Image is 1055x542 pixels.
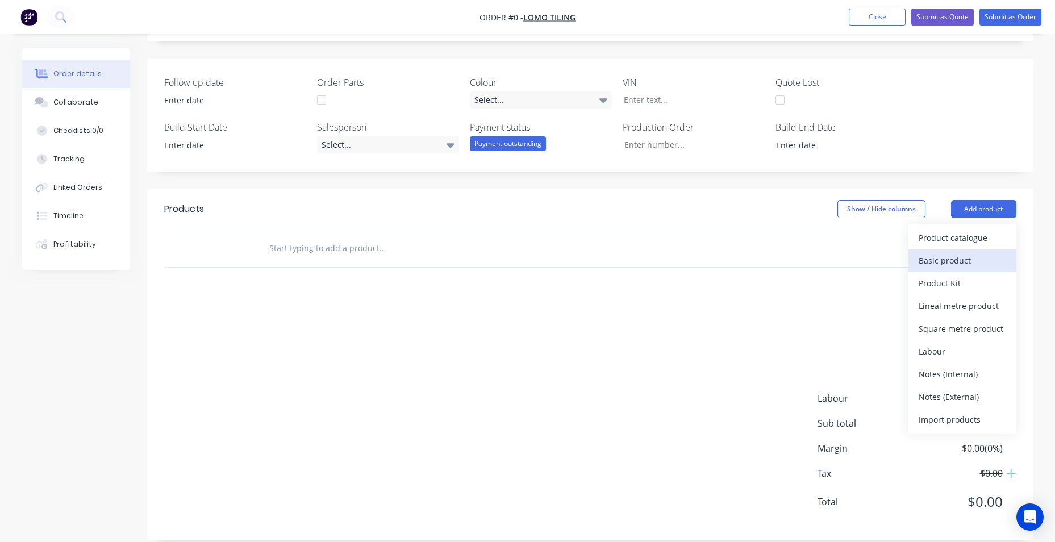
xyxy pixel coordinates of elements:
div: Import products [919,411,1006,428]
div: Collaborate [53,97,98,107]
button: Add product [951,200,1016,218]
div: Profitability [53,239,96,249]
div: Basic product [919,252,1006,269]
div: Timeline [53,211,84,221]
button: Labour [908,340,1016,363]
label: Follow up date [164,76,306,89]
span: $0.00 [918,491,1002,512]
div: Lineal metre product [919,298,1006,314]
div: Labour [919,343,1006,360]
div: Notes (Internal) [919,366,1006,382]
div: Select... [470,91,612,109]
label: Salesperson [317,120,459,134]
button: Lineal metre product [908,295,1016,318]
input: Enter date [156,137,298,154]
input: Enter date [156,92,298,109]
button: Square metre product [908,318,1016,340]
div: Open Intercom Messenger [1016,503,1044,531]
button: Tracking [22,145,130,173]
span: Margin [818,441,919,455]
div: Tracking [53,154,85,164]
button: Import products [908,408,1016,431]
div: Checklists 0/0 [53,126,103,136]
label: Order Parts [317,76,459,89]
div: Order details [53,69,102,79]
div: Payment outstanding [470,136,546,151]
div: Square metre product [919,320,1006,337]
label: Payment status [470,120,612,134]
a: Lomo Tiling [523,12,576,23]
button: Profitability [22,230,130,259]
div: Select... [317,136,459,153]
span: Labour [818,391,919,405]
span: Sub total [818,416,919,430]
div: Product Kit [919,275,1006,291]
span: $0.00 [918,466,1002,480]
input: Enter number... [615,136,765,153]
button: Basic product [908,249,1016,272]
button: Show / Hide columns [837,200,925,218]
button: Notes (Internal) [908,363,1016,386]
label: Quote Lost [775,76,918,89]
span: Total [818,495,919,508]
button: Checklists 0/0 [22,116,130,145]
label: Production Order [623,120,765,134]
input: Start typing to add a product... [269,237,496,260]
button: Order details [22,60,130,88]
button: Close [849,9,906,26]
label: Colour [470,76,612,89]
button: Timeline [22,202,130,230]
div: Notes (External) [919,389,1006,405]
span: $0.00 ( 0 %) [918,441,1002,455]
button: Submit as Order [979,9,1041,26]
label: VIN [623,76,765,89]
button: Notes (External) [908,386,1016,408]
button: Product catalogue [908,227,1016,249]
span: Tax [818,466,919,480]
div: Products [164,202,204,216]
input: Enter date [768,137,910,154]
button: Collaborate [22,88,130,116]
button: Submit as Quote [911,9,974,26]
div: Linked Orders [53,182,102,193]
div: Product catalogue [919,230,1006,246]
button: Linked Orders [22,173,130,202]
span: Order #0 - [479,12,523,23]
button: Product Kit [908,272,1016,295]
label: Build Start Date [164,120,306,134]
label: Build End Date [775,120,918,134]
img: Factory [20,9,37,26]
